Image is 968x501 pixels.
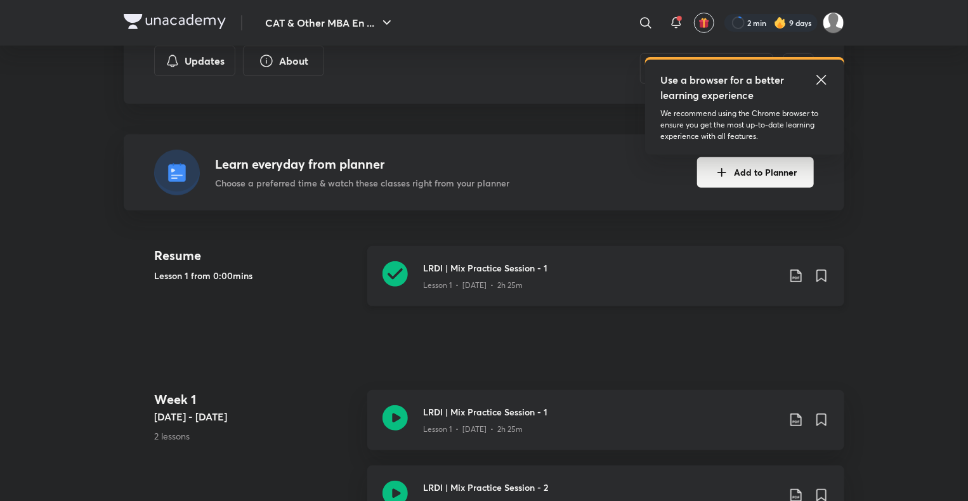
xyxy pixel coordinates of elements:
img: Company Logo [124,14,226,29]
img: Aparna Dubey [823,12,844,34]
h5: Lesson 1 from 0:00mins [154,269,357,282]
p: Lesson 1 • [DATE] • 2h 25m [423,424,523,435]
h3: LRDI | Mix Practice Session - 1 [423,261,778,275]
button: Enrolled [640,53,773,84]
p: Lesson 1 • [DATE] • 2h 25m [423,280,523,291]
button: Add to Planner [697,157,814,188]
button: avatar [694,13,714,33]
h3: LRDI | Mix Practice Session - 1 [423,405,778,419]
a: LRDI | Mix Practice Session - 1Lesson 1 • [DATE] • 2h 25m [367,390,844,465]
a: Company Logo [124,14,226,32]
img: streak [774,16,787,29]
h4: Week 1 [154,390,357,409]
p: We recommend using the Chrome browser to ensure you get the most up-to-date learning experience w... [660,108,829,142]
h3: LRDI | Mix Practice Session - 2 [423,481,778,494]
button: About [243,46,324,76]
h4: Resume [154,246,357,265]
a: LRDI | Mix Practice Session - 1Lesson 1 • [DATE] • 2h 25m [367,246,844,322]
button: CAT & Other MBA En ... [258,10,402,36]
img: avatar [698,17,710,29]
p: Choose a preferred time & watch these classes right from your planner [215,176,509,190]
button: Updates [154,46,235,76]
button: false [783,53,814,84]
h4: Learn everyday from planner [215,155,509,174]
h5: [DATE] - [DATE] [154,409,357,424]
p: 2 lessons [154,429,357,443]
h5: Use a browser for a better learning experience [660,72,787,103]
